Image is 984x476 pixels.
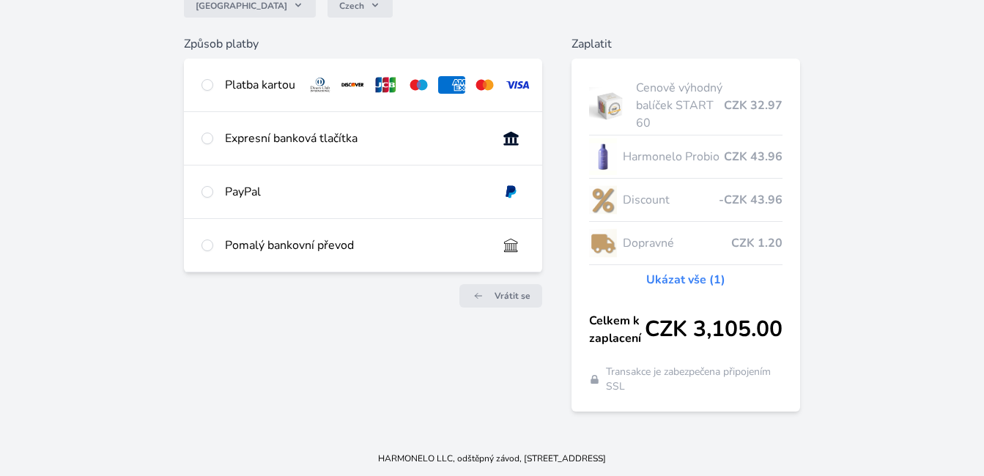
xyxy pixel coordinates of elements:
img: amex.svg [438,76,465,94]
span: -CZK 43.96 [719,191,783,209]
div: PayPal [225,183,486,201]
img: delivery-lo.png [589,225,617,261]
span: Cenově výhodný balíček START 60 [636,79,724,132]
img: maestro.svg [405,76,432,94]
img: discount-lo.png [589,182,617,218]
h6: Způsob platby [184,35,542,53]
span: CZK 1.20 [731,234,783,252]
span: Vrátit se [495,290,530,302]
img: mc.svg [471,76,498,94]
h6: Zaplatit [571,35,801,53]
img: CLEAN_PROBIO_se_stinem_x-lo.jpg [589,138,617,175]
span: Dopravné [623,234,732,252]
a: Vrátit se [459,284,542,308]
span: CZK 3,105.00 [645,316,783,343]
img: discover.svg [339,76,366,94]
span: CZK 43.96 [724,148,783,166]
img: onlineBanking_CZ.svg [497,130,525,147]
img: start.jpg [589,87,631,124]
div: Expresní banková tlačítka [225,130,486,147]
div: Pomalý bankovní převod [225,237,486,254]
img: paypal.svg [497,183,525,201]
img: jcb.svg [372,76,399,94]
a: Ukázat vše (1) [646,271,725,289]
span: Transakce je zabezpečena připojením SSL [606,365,783,394]
span: Harmonelo Probio [623,148,725,166]
img: diners.svg [307,76,334,94]
span: Celkem k zaplacení [589,312,645,347]
div: Platba kartou [225,76,295,94]
span: CZK 32.97 [724,97,783,114]
img: visa.svg [504,76,531,94]
img: bankTransfer_IBAN.svg [497,237,525,254]
span: Discount [623,191,719,209]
